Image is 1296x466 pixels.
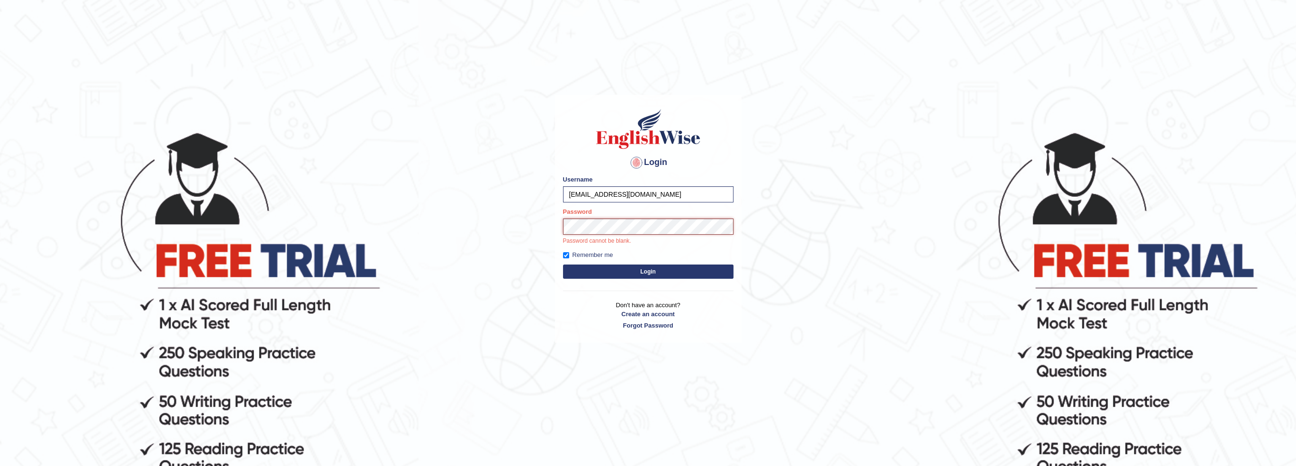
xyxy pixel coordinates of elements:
[563,321,733,330] a: Forgot Password
[563,252,569,258] input: Remember me
[563,310,733,319] a: Create an account
[563,250,613,260] label: Remember me
[563,301,733,330] p: Don't have an account?
[563,155,733,170] h4: Login
[594,108,702,150] img: Logo of English Wise sign in for intelligent practice with AI
[563,265,733,279] button: Login
[563,207,592,216] label: Password
[563,175,593,184] label: Username
[563,237,733,246] p: Password cannot be blank.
